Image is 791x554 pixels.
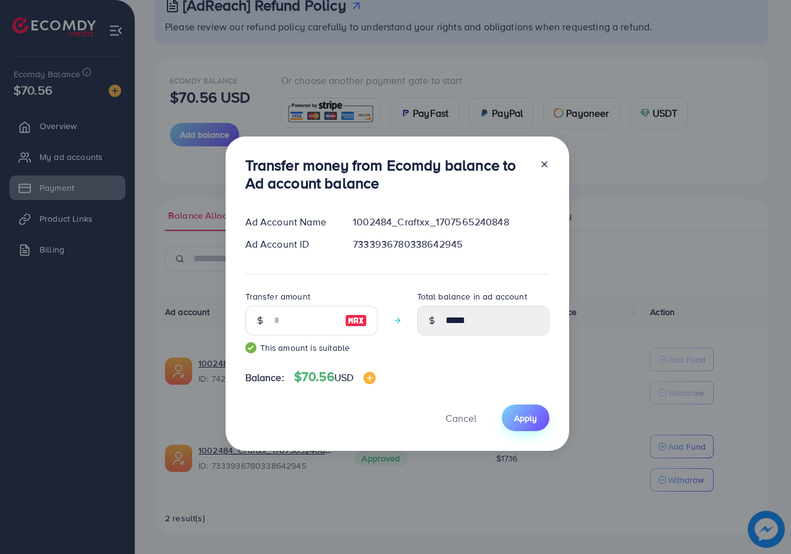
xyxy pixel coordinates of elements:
[343,215,559,229] div: 1002484_Craftxx_1707565240848
[245,156,530,192] h3: Transfer money from Ecomdy balance to Ad account balance
[334,371,353,384] span: USD
[235,215,344,229] div: Ad Account Name
[502,405,549,431] button: Apply
[514,412,537,424] span: Apply
[245,290,310,303] label: Transfer amount
[245,342,378,354] small: This amount is suitable
[363,372,376,384] img: image
[245,371,284,385] span: Balance:
[245,342,256,353] img: guide
[343,237,559,251] div: 7333936780338642945
[417,290,527,303] label: Total balance in ad account
[294,369,376,385] h4: $70.56
[345,313,367,328] img: image
[446,411,476,425] span: Cancel
[235,237,344,251] div: Ad Account ID
[430,405,492,431] button: Cancel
